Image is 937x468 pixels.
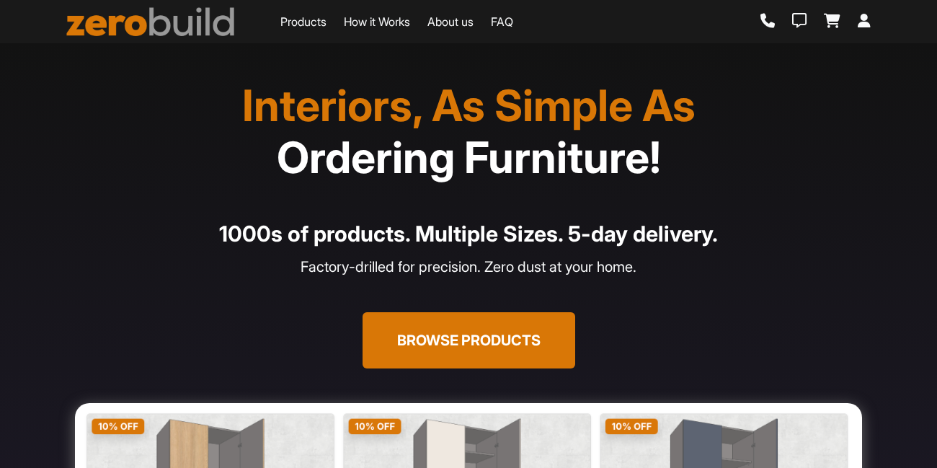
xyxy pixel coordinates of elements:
[75,218,862,250] h4: 1000s of products. Multiple Sizes. 5-day delivery.
[491,13,513,30] a: FAQ
[75,256,862,278] p: Factory-drilled for precision. Zero dust at your home.
[858,14,871,30] a: Login
[427,13,474,30] a: About us
[344,13,410,30] a: How it Works
[75,79,862,183] h1: Interiors, As Simple As
[66,7,234,36] img: ZeroBuild logo
[277,131,661,183] span: Ordering Furniture!
[363,312,575,368] button: Browse Products
[280,13,327,30] a: Products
